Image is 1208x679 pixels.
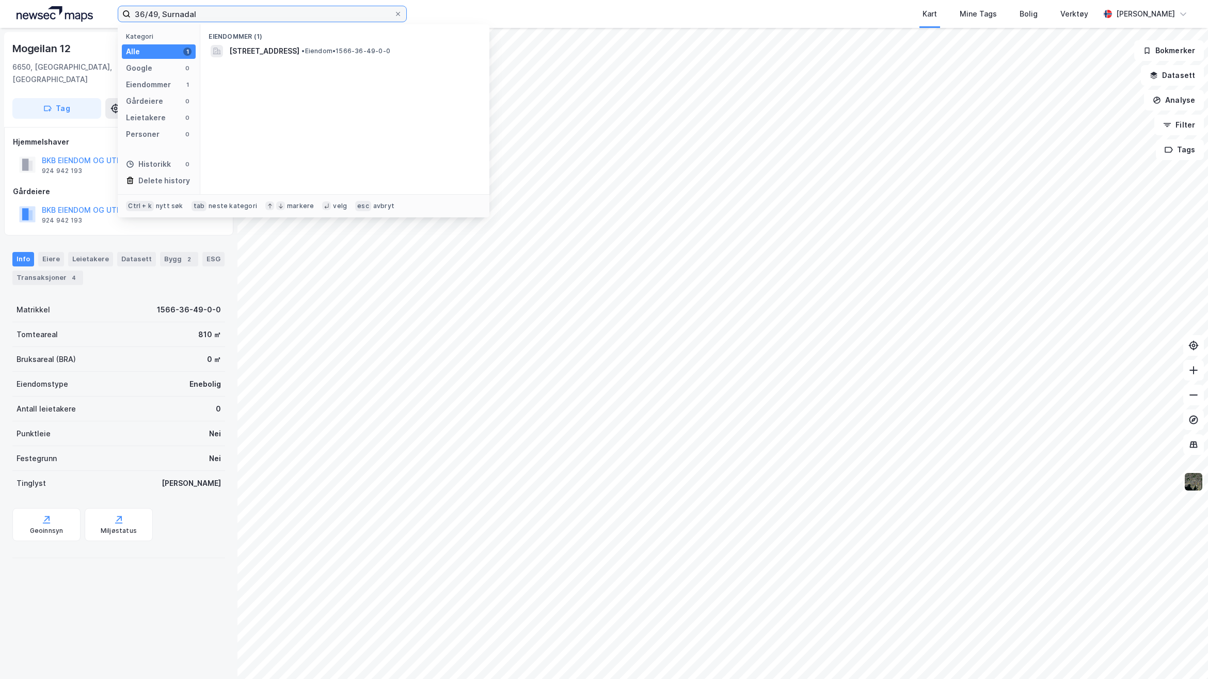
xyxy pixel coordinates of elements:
div: Geoinnsyn [30,527,63,535]
div: Google [126,62,152,74]
img: 9k= [1184,472,1203,492]
iframe: Chat Widget [1156,629,1208,679]
div: 0 ㎡ [207,353,221,366]
div: 0 [183,97,192,105]
div: 0 [183,160,192,168]
div: Miljøstatus [101,527,137,535]
div: Transaksjoner [12,271,83,285]
div: Kontrollprogram for chat [1156,629,1208,679]
div: Punktleie [17,428,51,440]
button: Datasett [1141,65,1204,86]
div: Personer [126,128,160,140]
div: tab [192,201,207,211]
div: Tomteareal [17,328,58,341]
div: Bruksareal (BRA) [17,353,76,366]
div: [PERSON_NAME] [162,477,221,489]
div: Verktøy [1060,8,1088,20]
div: neste kategori [209,202,257,210]
div: 0 [183,130,192,138]
div: Alle [126,45,140,58]
div: 1 [183,48,192,56]
div: Hjemmelshaver [13,136,225,148]
input: Søk på adresse, matrikkel, gårdeiere, leietakere eller personer [131,6,394,22]
div: Gårdeiere [126,95,163,107]
button: Filter [1154,115,1204,135]
div: Enebolig [189,378,221,390]
div: 2 [184,254,194,264]
div: Eiendommer [126,78,171,91]
div: Antall leietakere [17,403,76,415]
div: 810 ㎡ [198,328,221,341]
div: 1566-36-49-0-0 [157,304,221,316]
div: velg [333,202,347,210]
span: • [301,47,305,55]
span: Eiendom • 1566-36-49-0-0 [301,47,390,55]
div: Info [12,252,34,266]
div: Gårdeiere [13,185,225,198]
div: Nei [209,452,221,465]
div: esc [355,201,371,211]
div: 6650, [GEOGRAPHIC_DATA], [GEOGRAPHIC_DATA] [12,61,171,86]
button: Tags [1156,139,1204,160]
div: 0 [183,114,192,122]
div: Datasett [117,252,156,266]
div: ESG [202,252,225,266]
div: nytt søk [156,202,183,210]
div: 924 942 193 [42,216,82,225]
div: [PERSON_NAME] [1116,8,1175,20]
div: Bygg [160,252,198,266]
div: Delete history [138,175,190,187]
div: Bolig [1020,8,1038,20]
div: Kategori [126,33,196,40]
span: [STREET_ADDRESS] [229,45,299,57]
div: Leietakere [68,252,113,266]
div: Mine Tags [960,8,997,20]
div: Eiendomstype [17,378,68,390]
div: Matrikkel [17,304,50,316]
div: 0 [183,64,192,72]
div: Nei [209,428,221,440]
button: Tag [12,98,101,119]
button: Bokmerker [1134,40,1204,61]
div: Mogeilan 12 [12,40,73,57]
div: 1 [183,81,192,89]
div: Eiendommer (1) [200,24,489,43]
div: markere [287,202,314,210]
div: 924 942 193 [42,167,82,175]
div: 0 [216,403,221,415]
button: Analyse [1144,90,1204,110]
div: Tinglyst [17,477,46,489]
div: Festegrunn [17,452,57,465]
img: logo.a4113a55bc3d86da70a041830d287a7e.svg [17,6,93,22]
div: avbryt [373,202,394,210]
div: Eiere [38,252,64,266]
div: 4 [69,273,79,283]
div: Kart [923,8,937,20]
div: Leietakere [126,112,166,124]
div: Historikk [126,158,171,170]
div: Ctrl + k [126,201,154,211]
